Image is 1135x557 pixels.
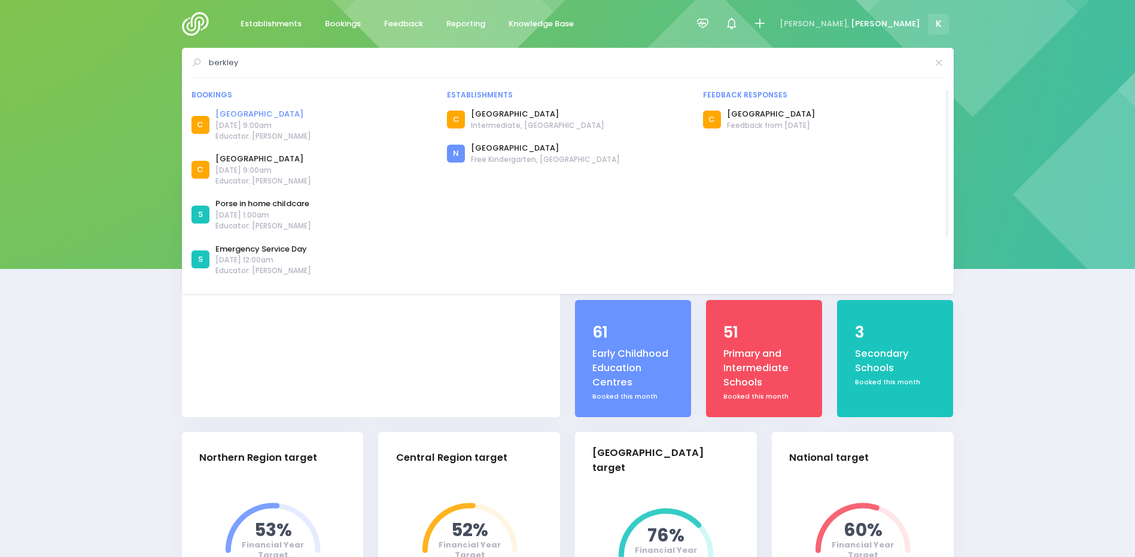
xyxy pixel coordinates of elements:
span: Educator: [PERSON_NAME] [215,221,311,231]
span: [DATE] 9:00am [215,120,311,131]
div: Northern Region target [199,451,317,466]
div: 3 [855,321,936,344]
img: Logo [182,12,216,36]
a: [GEOGRAPHIC_DATA] [215,108,311,120]
div: Booked this month [592,392,674,402]
div: Bookings [191,90,433,100]
span: Free Kindergarten, [GEOGRAPHIC_DATA] [471,154,620,165]
div: Feedback responses [703,90,944,100]
span: Reporting [446,18,485,30]
a: Establishments [231,13,312,36]
div: 61 [592,321,674,344]
div: Central Region target [396,451,507,466]
div: Primary and Intermediate Schools [723,347,805,390]
span: Educator: [PERSON_NAME] [215,265,311,276]
div: C [447,111,465,128]
div: Secondary Schools [855,347,936,376]
div: Booked this month [855,378,936,387]
a: [GEOGRAPHIC_DATA] [471,142,620,154]
div: Early Childhood Education Centres [592,347,674,390]
span: Intermediate, [GEOGRAPHIC_DATA] [471,120,604,131]
a: Knowledge Base [499,13,584,36]
span: [DATE] 12:00am [215,255,311,265]
a: Reporting [437,13,495,36]
div: 51 [723,321,805,344]
input: Search for anything (like establishments, bookings, or feedback) [209,54,927,72]
div: N [447,145,465,163]
span: K [928,14,949,35]
a: [GEOGRAPHIC_DATA] [215,153,311,165]
div: Establishments [447,90,688,100]
div: Booked this month [723,392,805,402]
div: National target [789,451,869,466]
span: Knowledge Base [509,18,574,30]
a: Bookings [315,13,371,36]
a: [GEOGRAPHIC_DATA] [727,108,815,120]
div: [GEOGRAPHIC_DATA] target [592,446,729,476]
div: C [191,116,209,134]
span: [PERSON_NAME] [851,18,920,30]
span: Bookings [325,18,361,30]
div: S [191,250,209,268]
div: C [703,111,721,128]
span: Establishments [241,18,302,30]
span: Feedback from [DATE] [727,120,815,131]
span: [PERSON_NAME], [780,18,849,30]
span: Feedback [384,18,423,30]
span: [DATE] 9:00am [215,165,311,176]
span: [DATE] 1:00am [215,210,311,221]
span: Educator: [PERSON_NAME] [215,176,311,186]
a: [GEOGRAPHIC_DATA] [471,108,604,120]
a: Porse in home childcare [215,198,311,210]
div: S [191,206,209,224]
a: Emergency Service Day [215,243,311,255]
div: C [191,161,209,179]
span: Educator: [PERSON_NAME] [215,131,311,142]
a: Feedback [375,13,433,36]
